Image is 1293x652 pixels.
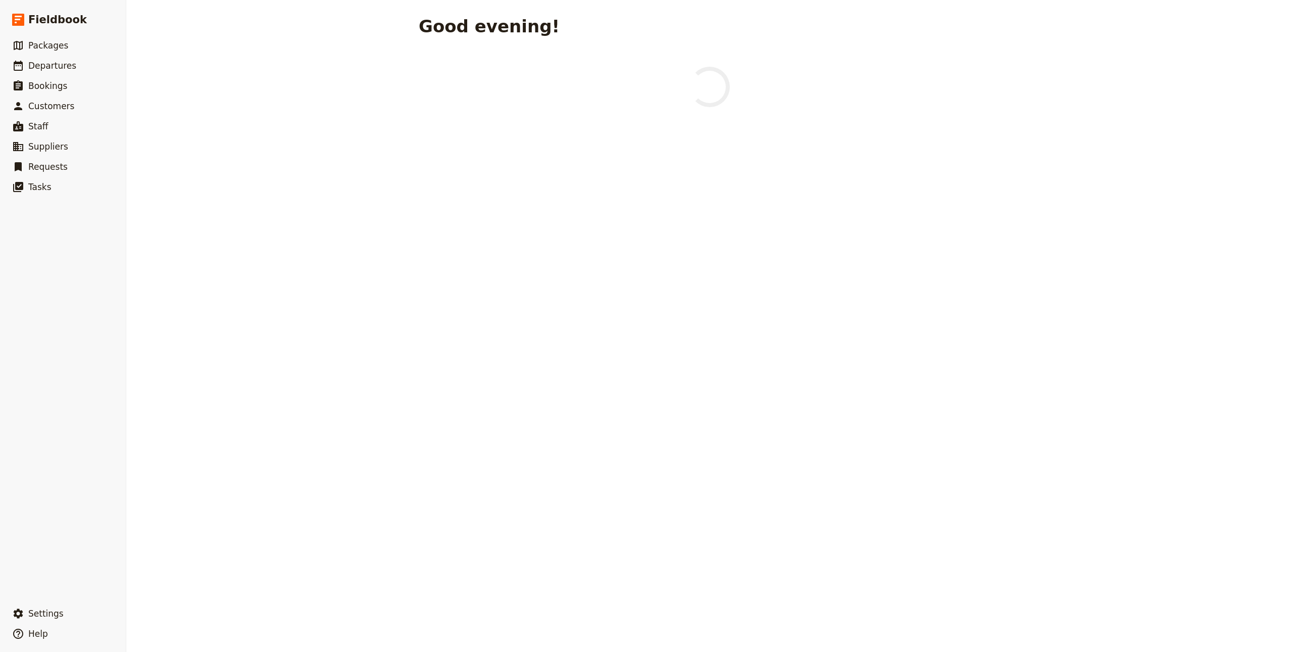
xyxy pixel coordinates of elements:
span: Help [28,629,48,639]
span: Bookings [28,81,67,91]
span: Departures [28,61,76,71]
span: Suppliers [28,142,68,152]
span: Staff [28,121,48,131]
span: Packages [28,40,68,51]
span: Requests [28,162,68,172]
h1: Good evening! [419,16,560,36]
span: Tasks [28,182,52,192]
span: Customers [28,101,74,111]
span: Settings [28,609,64,619]
span: Fieldbook [28,12,87,27]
